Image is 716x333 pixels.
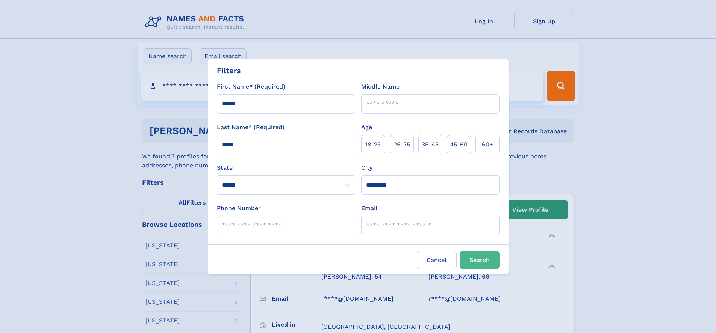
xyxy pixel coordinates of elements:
[217,82,285,91] label: First Name* (Required)
[361,204,377,213] label: Email
[450,140,468,149] span: 45‑60
[361,163,372,172] label: City
[417,251,457,269] label: Cancel
[460,251,500,269] button: Search
[217,65,241,76] div: Filters
[482,140,493,149] span: 60+
[361,82,400,91] label: Middle Name
[394,140,410,149] span: 25‑35
[217,204,261,213] label: Phone Number
[217,163,355,172] label: State
[422,140,439,149] span: 35‑45
[361,123,372,132] label: Age
[365,140,381,149] span: 18‑25
[217,123,285,132] label: Last Name* (Required)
